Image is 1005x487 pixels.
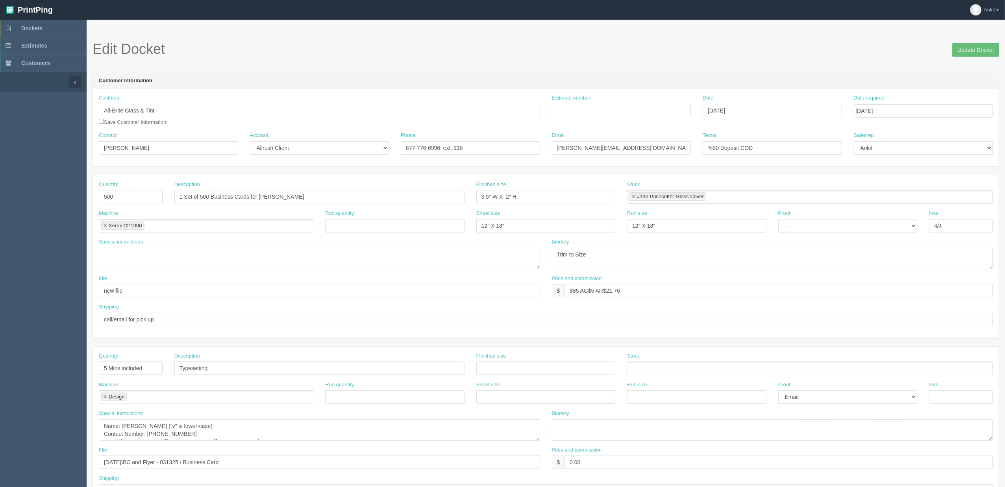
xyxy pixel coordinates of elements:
label: Salesrep [854,132,874,139]
label: Inks [929,381,938,389]
label: Machine [99,210,118,217]
img: avatar_default-7531ab5dedf162e01f1e0bb0964e6a185e93c5c22dfe317fb01d7f8cd2b1632c.jpg [970,4,981,15]
label: Finished size [476,181,506,188]
label: File [99,446,107,454]
img: logo-3e63b451c926e2ac314895c53de4908e5d424f24456219fb08d385ab2e579770.png [6,6,14,14]
label: Run size [627,381,647,389]
div: Design [109,394,124,399]
label: Stock [627,181,640,188]
textarea: Trim to Size [552,248,993,269]
label: Bindery [552,410,569,417]
label: Quantity [99,181,118,188]
div: Xerox CP1000 [109,223,142,228]
label: Phone [401,132,416,139]
input: Update Docket [952,43,999,57]
textarea: Name: [PERSON_NAME] ("v" is lower-case) Contact Number: [PHONE_NUMBER] Email: [PERSON_NAME][EMAIL... [99,419,540,441]
label: Machine [99,381,118,389]
label: Proof [778,210,790,217]
span: Estimates [21,42,47,49]
label: Quantity [99,352,118,360]
label: Proof [778,381,790,389]
label: Description [174,181,200,188]
label: Price and commission [552,446,602,454]
label: Run size [627,210,647,217]
label: Shipping [99,475,119,482]
div: $ [552,284,565,297]
label: Sheet size [476,381,500,389]
header: Customer Information [93,73,999,89]
label: Estimate number [552,94,590,102]
label: Date required [854,94,885,102]
label: Shipping [99,303,119,311]
div: #130 Pacesetter Gloss Cover [637,194,704,199]
input: Enter customer name [99,104,540,117]
label: Stock [627,352,640,360]
label: Sheet size [476,210,500,217]
label: Description [174,352,200,360]
label: Terms [703,132,716,139]
label: Contact [99,132,117,139]
label: Email [552,132,565,139]
label: Run quantity [325,210,354,217]
label: Account [250,132,268,139]
span: Dockets [21,25,43,31]
label: Bindery [552,238,569,246]
div: $ [552,456,565,469]
label: Inks [929,210,938,217]
label: File [99,275,107,282]
label: Customer [99,94,121,102]
label: Special instructions [99,410,143,417]
label: Special instructions [99,238,143,246]
label: Finished size [476,352,506,360]
h1: Edit Docket [93,41,999,57]
div: Save Customer Information [99,94,540,126]
span: Customers [21,60,50,66]
label: Run quantity [325,381,354,389]
label: Price and commission [552,275,602,282]
label: Date [703,94,713,102]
